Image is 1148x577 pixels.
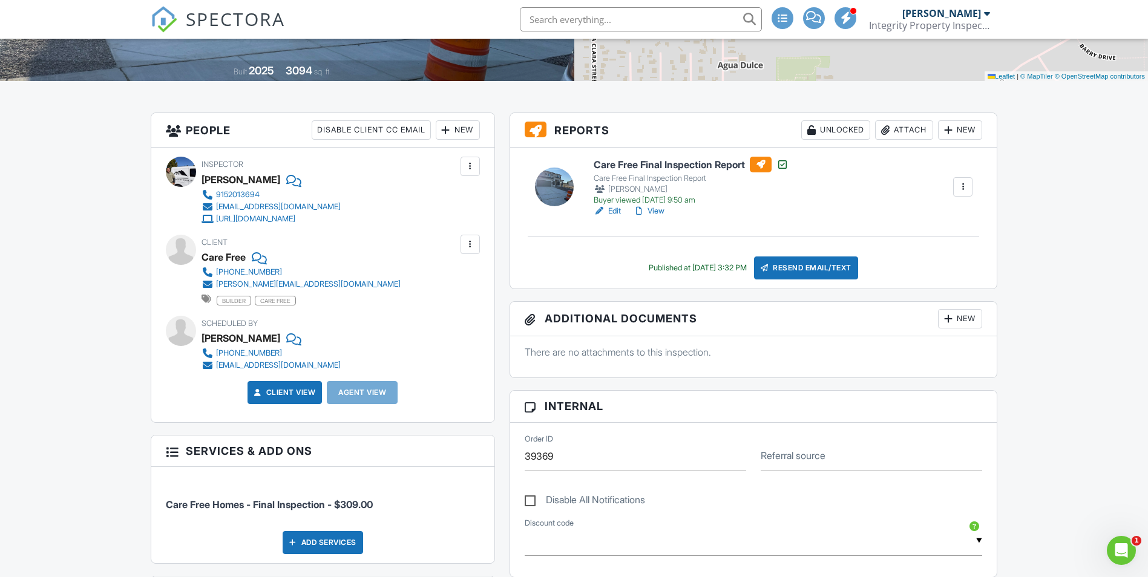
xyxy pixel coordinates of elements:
span: care free [255,296,296,305]
h3: Additional Documents [510,302,997,336]
div: [PERSON_NAME][EMAIL_ADDRESS][DOMAIN_NAME] [216,279,401,289]
span: | [1017,73,1018,80]
iframe: Intercom live chat [1107,536,1136,565]
div: New [938,120,982,140]
div: Care Free Final Inspection Report [594,174,789,183]
span: Inspector [202,160,243,169]
h3: Reports [510,113,997,148]
img: The Best Home Inspection Software - Spectora [151,6,177,33]
span: SPECTORA [186,6,285,31]
div: 2025 [249,64,274,77]
div: [EMAIL_ADDRESS][DOMAIN_NAME] [216,202,341,212]
div: Disable Client CC Email [312,120,431,140]
a: [PERSON_NAME][EMAIL_ADDRESS][DOMAIN_NAME] [202,278,401,290]
div: New [436,120,480,140]
a: [EMAIL_ADDRESS][DOMAIN_NAME] [202,359,341,371]
div: Unlocked [801,120,870,140]
a: Edit [594,205,621,217]
a: [PHONE_NUMBER] [202,347,341,359]
a: View [633,205,664,217]
a: [URL][DOMAIN_NAME] [202,213,341,225]
label: Discount code [525,518,574,529]
h3: Internal [510,391,997,422]
a: [EMAIL_ADDRESS][DOMAIN_NAME] [202,201,341,213]
div: [EMAIL_ADDRESS][DOMAIN_NAME] [216,360,341,370]
h6: Care Free Final Inspection Report [594,157,789,172]
div: Add Services [283,531,363,554]
label: Order ID [525,434,553,445]
span: Scheduled By [202,319,258,328]
input: Search everything... [520,7,762,31]
label: Referral source [761,449,825,462]
p: There are no attachments to this inspection. [525,345,983,359]
li: Service: Care Free Homes - Final Inspection [166,476,480,521]
a: © OpenStreetMap contributors [1055,73,1145,80]
a: Leaflet [988,73,1015,80]
div: New [938,309,982,328]
a: 9152013694 [202,189,341,201]
a: © MapTiler [1020,73,1053,80]
div: [PERSON_NAME] [202,171,280,189]
a: Client View [252,386,316,399]
span: sq. ft. [314,67,331,76]
div: [PERSON_NAME] [202,329,280,347]
div: 3094 [286,64,312,77]
div: Integrity Property Inspections [869,19,990,31]
span: Built [234,67,247,76]
span: Client [202,238,228,247]
span: 1 [1132,536,1141,546]
div: 9152013694 [216,190,260,200]
div: Attach [875,120,933,140]
div: [PHONE_NUMBER] [216,267,282,277]
div: Care Free [202,248,246,266]
span: builder [217,296,251,305]
span: Care Free Homes - Final Inspection - $309.00 [166,498,373,510]
div: Published at [DATE] 3:32 PM [649,263,747,273]
a: SPECTORA [151,16,285,42]
div: [PERSON_NAME] [902,7,981,19]
div: [PHONE_NUMBER] [216,348,282,358]
h3: People [151,113,494,148]
div: [PERSON_NAME] [594,183,789,195]
a: Care Free Final Inspection Report Care Free Final Inspection Report [PERSON_NAME] Buyer viewed [D... [594,157,789,205]
a: [PHONE_NUMBER] [202,266,401,278]
label: Disable All Notifications [525,494,645,509]
div: Buyer viewed [DATE] 9:50 am [594,195,789,205]
div: Resend Email/Text [754,256,858,279]
div: [URL][DOMAIN_NAME] [216,214,295,224]
h3: Services & Add ons [151,435,494,467]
